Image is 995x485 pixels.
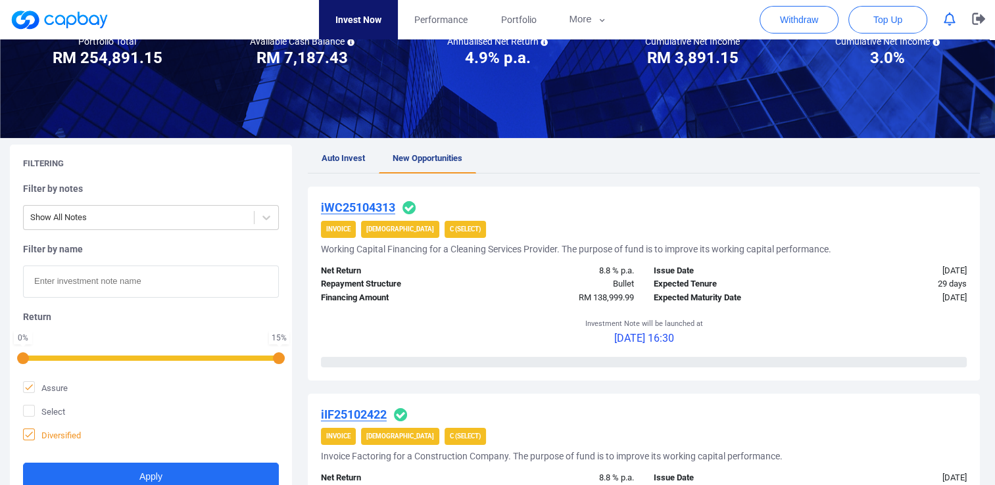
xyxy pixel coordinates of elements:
div: [DATE] [810,264,977,278]
span: Portfolio [500,12,536,27]
div: Issue Date [644,264,810,278]
span: Auto Invest [322,153,365,163]
span: Assure [23,381,68,394]
h5: Cumulative Net Income [835,35,940,47]
h5: Invoice Factoring for a Construction Company. The purpose of fund is to improve its working capit... [321,450,783,462]
div: Net Return [311,471,477,485]
button: Withdraw [760,6,838,34]
span: Diversified [23,428,81,442]
h5: Portfolio Total [78,35,136,47]
h5: Cumulative Net Income [645,35,740,47]
div: Bullet [477,277,644,291]
h3: 3.0% [870,47,905,68]
h5: Working Capital Financing for a Cleaning Services Provider. The purpose of fund is to improve its... [321,243,831,255]
div: [DATE] [810,471,977,485]
strong: Invoice [326,432,351,440]
strong: Invoice [326,225,351,233]
h5: Annualised Net Return [447,35,548,47]
div: Issue Date [644,471,810,485]
span: RM 138,999.99 [579,292,634,302]
h5: Filter by notes [23,183,279,195]
input: Enter investment note name [23,266,279,298]
h3: RM 3,891.15 [647,47,739,68]
div: 0 % [16,334,30,342]
div: Repayment Structure [311,277,477,291]
strong: [DEMOGRAPHIC_DATA] [366,225,434,233]
div: [DATE] [810,291,977,305]
h5: Filter by name [23,243,279,255]
div: Financing Amount [311,291,477,305]
strong: [DEMOGRAPHIC_DATA] [366,432,434,440]
span: New Opportunities [393,153,462,163]
u: iIF25102422 [321,407,387,421]
p: [DATE] 16:30 [585,330,702,347]
h3: 4.9% p.a. [464,47,530,68]
p: Investment Note will be launched at [585,318,702,330]
h5: Filtering [23,158,64,170]
span: Select [23,405,65,418]
div: 8.8 % p.a. [477,471,644,485]
span: Top Up [873,13,902,26]
button: Top Up [848,6,927,34]
div: Expected Maturity Date [644,291,810,305]
span: Performance [414,12,468,27]
h5: Return [23,311,279,323]
strong: C (Select) [450,225,481,233]
strong: C (Select) [450,432,481,440]
h3: RM 254,891.15 [53,47,162,68]
div: 15 % [272,334,287,342]
div: Net Return [311,264,477,278]
div: 29 days [810,277,977,291]
div: 8.8 % p.a. [477,264,644,278]
h5: Available Cash Balance [250,35,354,47]
h3: RM 7,187.43 [256,47,348,68]
div: Expected Tenure [644,277,810,291]
u: iWC25104313 [321,200,395,214]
